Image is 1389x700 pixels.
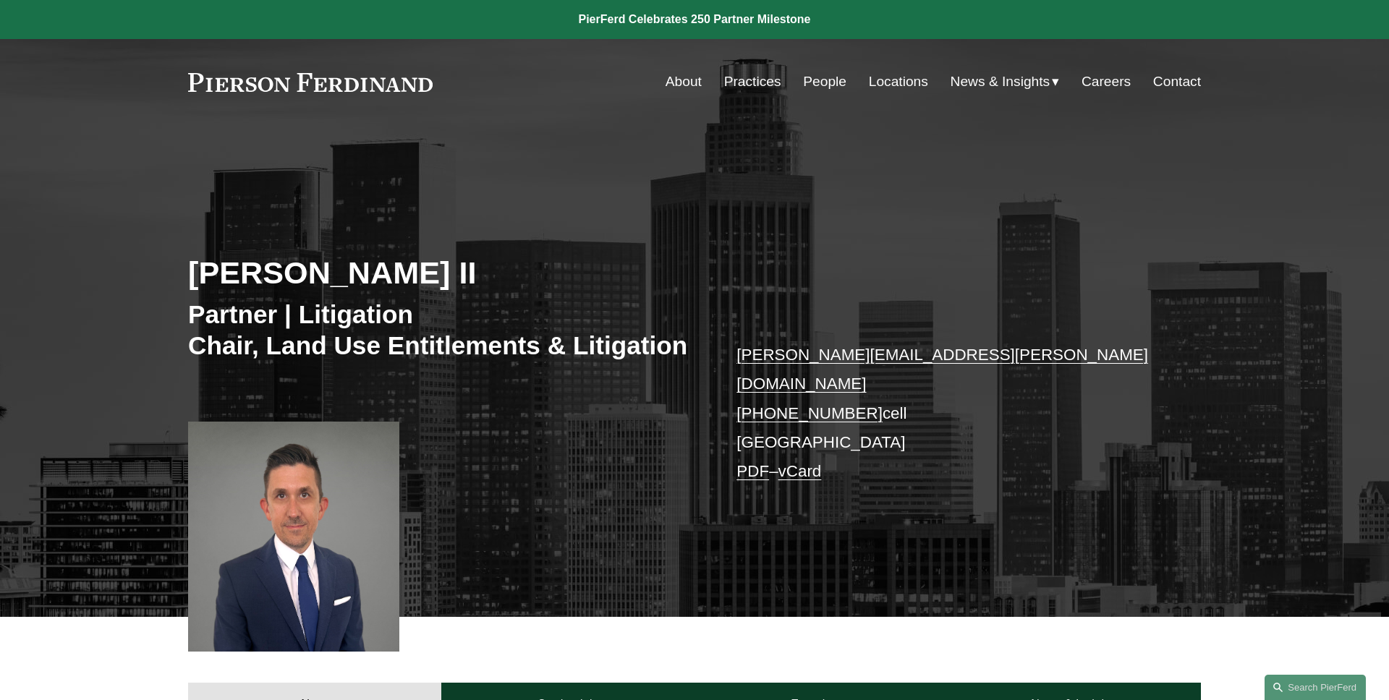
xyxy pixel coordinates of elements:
[951,68,1060,95] a: folder dropdown
[803,68,846,95] a: People
[724,68,781,95] a: Practices
[1082,68,1131,95] a: Careers
[666,68,702,95] a: About
[736,462,769,480] a: PDF
[188,254,694,291] h2: [PERSON_NAME] II
[736,341,1158,487] p: cell [GEOGRAPHIC_DATA] –
[736,404,883,422] a: [PHONE_NUMBER]
[736,346,1148,393] a: [PERSON_NAME][EMAIL_ADDRESS][PERSON_NAME][DOMAIN_NAME]
[951,69,1050,95] span: News & Insights
[778,462,822,480] a: vCard
[188,299,694,362] h3: Partner | Litigation Chair, Land Use Entitlements & Litigation
[1153,68,1201,95] a: Contact
[1265,675,1366,700] a: Search this site
[869,68,928,95] a: Locations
